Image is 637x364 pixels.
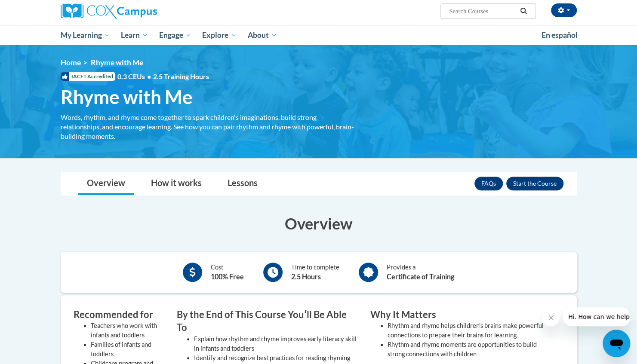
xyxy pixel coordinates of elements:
a: How it works [142,172,210,195]
div: Cost [211,263,244,282]
a: Learn [115,25,154,45]
span: Rhyme with Me [61,86,193,108]
h3: By the End of This Course Youʹll Be Able To [177,308,357,335]
span: Explore [202,30,237,40]
button: Account Settings [551,3,577,17]
a: About [242,25,283,45]
div: Provides a [387,263,454,282]
img: Cox Campus [61,3,157,19]
a: Lessons [219,172,266,195]
a: Overview [78,172,134,195]
div: Time to complete [291,263,339,282]
span: Learn [121,30,148,40]
span: My Learning [60,30,110,40]
a: Engage [154,25,197,45]
a: Explore [197,25,242,45]
a: En español [536,26,583,44]
span: • [147,72,151,80]
b: 2.5 Hours [291,272,321,281]
li: Teachers who work with infants and toddlers [91,321,164,340]
span: 2.5 Training Hours [153,72,209,80]
a: FAQs [474,177,503,190]
b: 100% Free [211,272,244,281]
span: About [248,30,277,40]
span: 0.3 CEUs [117,72,209,81]
h3: Recommended for [74,308,164,321]
span: IACET Accredited [61,72,115,81]
div: Words, rhythm, and rhyme come together to spark children's imaginations, build strong relationshi... [61,113,357,141]
span: En español [542,31,578,40]
li: Explain how rhythm and rhyme improves early literacy skill in infants and toddlers [194,334,357,353]
iframe: Message from company [563,307,630,326]
li: Rhythm and rhyme moments are opportunities to build strong connections with children [388,340,551,359]
iframe: Close message [542,309,560,326]
span: Engage [159,30,191,40]
a: My Learning [55,25,116,45]
div: Main menu [48,25,590,45]
a: Home [61,58,81,67]
li: Rhythm and rhyme helps children's brains make powerful connections to prepare their brains for le... [388,321,551,340]
li: Families of infants and toddlers [91,340,164,359]
span: Rhyme with Me [91,58,143,67]
h3: Why It Matters [370,308,551,321]
button: Search [517,6,530,16]
h3: Overview [61,213,577,234]
span: Hi. How can we help? [5,6,70,13]
b: Certificate of Training [387,272,454,281]
a: Cox Campus [61,3,224,19]
button: Enroll [506,177,563,190]
iframe: Button to launch messaging window [603,330,630,357]
input: Search Courses [448,6,517,16]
